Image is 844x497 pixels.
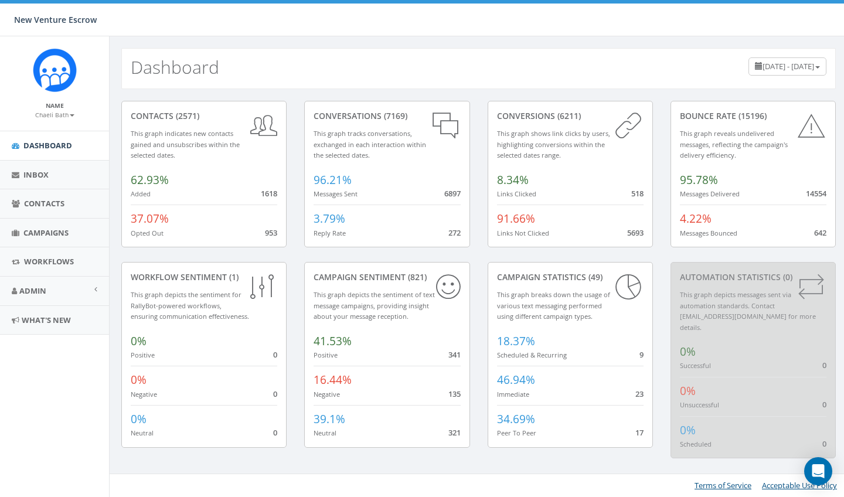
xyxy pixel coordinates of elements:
span: (15196) [736,110,767,121]
span: 6897 [444,188,461,199]
span: 8.34% [497,172,529,188]
span: 62.93% [131,172,169,188]
small: Opted Out [131,229,164,237]
span: 91.66% [497,211,535,226]
span: 0% [131,411,147,427]
span: 17 [635,427,644,438]
small: Messages Sent [314,189,358,198]
div: Campaign Sentiment [314,271,460,283]
div: Automation Statistics [680,271,826,283]
span: (7169) [382,110,407,121]
span: (49) [586,271,603,282]
span: 0% [131,372,147,387]
span: 0% [680,423,696,438]
span: 9 [639,349,644,360]
span: 16.44% [314,372,352,387]
small: This graph tracks conversations, exchanged in each interaction within the selected dates. [314,129,426,159]
span: [DATE] - [DATE] [763,61,814,72]
span: 96.21% [314,172,352,188]
img: Rally_Corp_Icon_1.png [33,48,77,92]
span: (2571) [173,110,199,121]
span: 0% [680,344,696,359]
span: Campaigns [23,227,69,238]
div: contacts [131,110,277,122]
small: Messages Delivered [680,189,740,198]
span: 0 [822,438,826,449]
span: Inbox [23,169,49,180]
span: 0% [131,333,147,349]
span: New Venture Escrow [14,14,97,25]
small: Scheduled & Recurring [497,350,567,359]
small: Negative [314,390,340,399]
div: Workflow Sentiment [131,271,277,283]
span: 3.79% [314,211,345,226]
span: 95.78% [680,172,718,188]
span: 341 [448,349,461,360]
small: Positive [131,350,155,359]
small: This graph shows link clicks by users, highlighting conversions within the selected dates range. [497,129,610,159]
small: This graph breaks down the usage of various text messaging performed using different campaign types. [497,290,610,321]
span: 272 [448,227,461,238]
span: 642 [814,227,826,238]
small: Scheduled [680,440,712,448]
small: This graph reveals undelivered messages, reflecting the campaign's delivery efficiency. [680,129,788,159]
small: Name [46,101,64,110]
span: 0 [822,360,826,370]
span: 0 [822,399,826,410]
span: (0) [781,271,792,282]
span: (1) [227,271,239,282]
small: This graph depicts messages sent via automation standards. Contact [EMAIL_ADDRESS][DOMAIN_NAME] f... [680,290,816,332]
small: Negative [131,390,157,399]
span: 321 [448,427,461,438]
small: Added [131,189,151,198]
span: 0 [273,427,277,438]
a: Terms of Service [695,480,751,491]
span: 5693 [627,227,644,238]
span: 0 [273,389,277,399]
small: Neutral [314,428,336,437]
small: Reply Rate [314,229,346,237]
a: Acceptable Use Policy [762,480,837,491]
span: 518 [631,188,644,199]
small: Chaeli Bath [35,111,74,119]
span: (6211) [555,110,581,121]
span: 4.22% [680,211,712,226]
small: This graph depicts the sentiment of text message campaigns, providing insight about your message ... [314,290,435,321]
small: This graph depicts the sentiment for RallyBot-powered workflows, ensuring communication effective... [131,290,249,321]
span: 0% [680,383,696,399]
div: conversations [314,110,460,122]
small: Links Not Clicked [497,229,549,237]
span: 37.07% [131,211,169,226]
span: 23 [635,389,644,399]
a: Chaeli Bath [35,109,74,120]
small: This graph indicates new contacts gained and unsubscribes within the selected dates. [131,129,240,159]
span: Dashboard [23,140,72,151]
span: 14554 [806,188,826,199]
h2: Dashboard [131,57,219,77]
div: conversions [497,110,644,122]
div: Bounce Rate [680,110,826,122]
span: 41.53% [314,333,352,349]
span: 135 [448,389,461,399]
span: 1618 [261,188,277,199]
small: Successful [680,361,711,370]
span: (821) [406,271,427,282]
span: 39.1% [314,411,345,427]
span: 18.37% [497,333,535,349]
span: 34.69% [497,411,535,427]
small: Immediate [497,390,529,399]
small: Links Clicked [497,189,536,198]
small: Neutral [131,428,154,437]
span: Workflows [24,256,74,267]
span: 0 [273,349,277,360]
span: 46.94% [497,372,535,387]
span: Admin [19,285,46,296]
small: Unsuccessful [680,400,719,409]
span: Contacts [24,198,64,209]
small: Positive [314,350,338,359]
div: Campaign Statistics [497,271,644,283]
span: What's New [22,315,71,325]
small: Peer To Peer [497,428,536,437]
div: Open Intercom Messenger [804,457,832,485]
small: Messages Bounced [680,229,737,237]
